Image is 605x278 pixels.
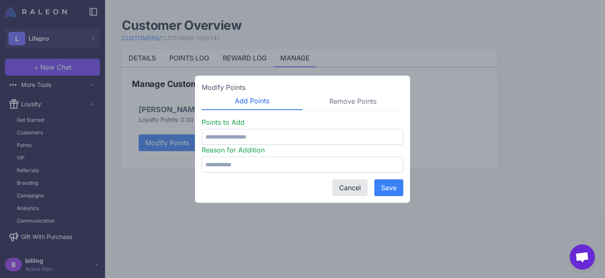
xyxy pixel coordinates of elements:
[570,244,595,270] div: Open chat
[202,118,245,126] label: Points to Add
[202,92,302,110] button: Add Points
[374,179,403,196] button: Save
[202,146,265,154] label: Reason for Addition
[202,82,403,92] h5: Modify Points
[332,179,368,196] button: Cancel
[302,92,403,110] button: Remove Points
